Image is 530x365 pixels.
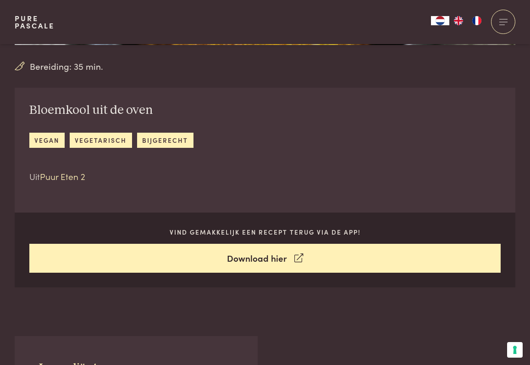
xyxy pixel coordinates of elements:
p: Uit [29,170,193,183]
span: Bereiding: 35 min. [30,60,103,73]
h2: Bloemkool uit de oven [29,102,193,118]
a: bijgerecht [137,133,193,148]
a: Puur Eten 2 [40,170,85,182]
div: Language [431,16,449,25]
a: NL [431,16,449,25]
ul: Language list [449,16,486,25]
a: EN [449,16,468,25]
a: vegetarisch [70,133,132,148]
button: Uw voorkeuren voor toestemming voor trackingtechnologieën [507,342,523,358]
a: FR [468,16,486,25]
a: PurePascale [15,15,55,29]
a: Download hier [29,244,501,273]
a: vegan [29,133,65,148]
aside: Language selected: Nederlands [431,16,486,25]
p: Vind gemakkelijk een recept terug via de app! [29,227,501,237]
